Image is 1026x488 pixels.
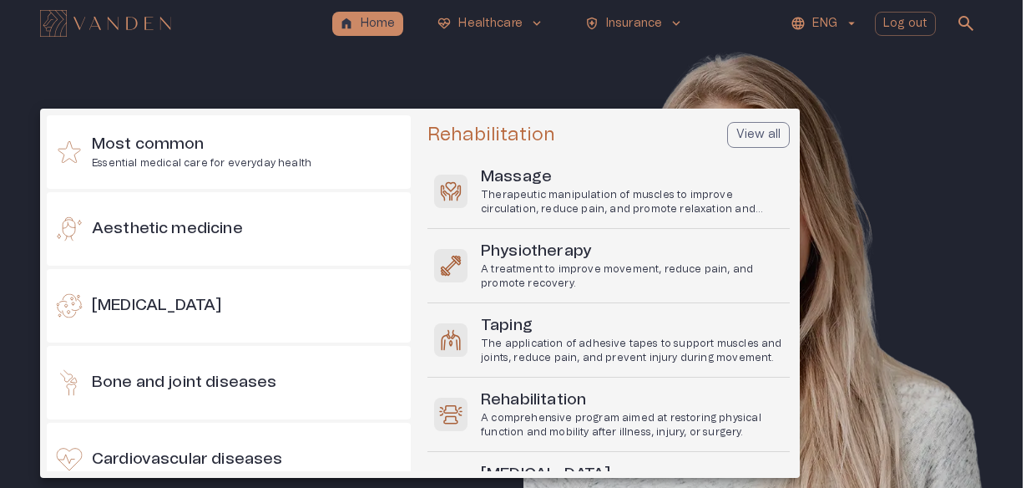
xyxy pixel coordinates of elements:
[92,295,221,318] h6: [MEDICAL_DATA]
[481,166,783,189] h6: Massage
[92,372,276,394] h6: Bone and joint diseases
[727,122,790,148] button: View all
[481,315,783,338] h6: Taping
[481,241,783,263] h6: Physiotherapy
[92,449,282,471] h6: Cardiovascular diseases
[481,464,783,486] h6: [MEDICAL_DATA]
[92,156,311,170] p: Essential medical care for everyday health
[481,262,783,291] p: A treatment to improve movement, reduce pain, and promote recovery.
[92,218,243,241] h6: Aesthetic medicine
[427,123,555,147] h5: Rehabilitation
[481,337,783,365] p: The application of adhesive tapes to support muscles and joints, reduce pain, and prevent injury ...
[92,134,311,156] h6: Most common
[736,126,781,144] p: View all
[896,412,1026,459] iframe: Help widget launcher
[481,411,783,440] p: A comprehensive program aimed at restoring physical function and mobility after illness, injury, ...
[481,389,783,412] h6: Rehabilitation
[481,188,783,216] p: Therapeutic manipulation of muscles to improve circulation, reduce pain, and promote relaxation a...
